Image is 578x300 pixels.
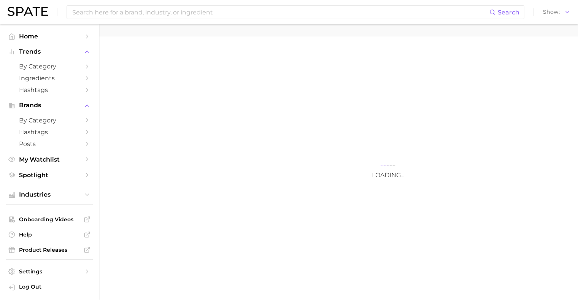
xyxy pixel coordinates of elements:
img: SPATE [8,7,48,16]
span: My Watchlist [19,156,80,163]
span: Industries [19,191,80,198]
a: Settings [6,266,93,277]
button: Show [541,7,572,17]
a: Product Releases [6,244,93,256]
button: Brands [6,100,93,111]
span: Hashtags [19,86,80,94]
span: Help [19,231,80,238]
input: Search here for a brand, industry, or ingredient [71,6,489,19]
a: My Watchlist [6,154,93,165]
span: Show [543,10,560,14]
span: Spotlight [19,171,80,179]
a: Hashtags [6,126,93,138]
a: Log out. Currently logged in with e-mail faith.wilansky@loreal.com. [6,281,93,294]
button: Trends [6,46,93,57]
a: Help [6,229,93,240]
span: Brands [19,102,80,109]
span: Search [498,9,519,16]
a: Posts [6,138,93,150]
a: Hashtags [6,84,93,96]
span: Trends [19,48,80,55]
span: Log Out [19,283,87,290]
span: Ingredients [19,75,80,82]
a: Spotlight [6,169,93,181]
span: Settings [19,268,80,275]
a: Home [6,30,93,42]
span: by Category [19,117,80,124]
span: Onboarding Videos [19,216,80,223]
span: by Category [19,63,80,70]
a: Ingredients [6,72,93,84]
span: Home [19,33,80,40]
a: by Category [6,60,93,72]
a: by Category [6,114,93,126]
span: Hashtags [19,129,80,136]
span: Posts [19,140,80,148]
span: Product Releases [19,246,80,253]
button: Industries [6,189,93,200]
h3: Loading... [312,171,464,179]
a: Onboarding Videos [6,214,93,225]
